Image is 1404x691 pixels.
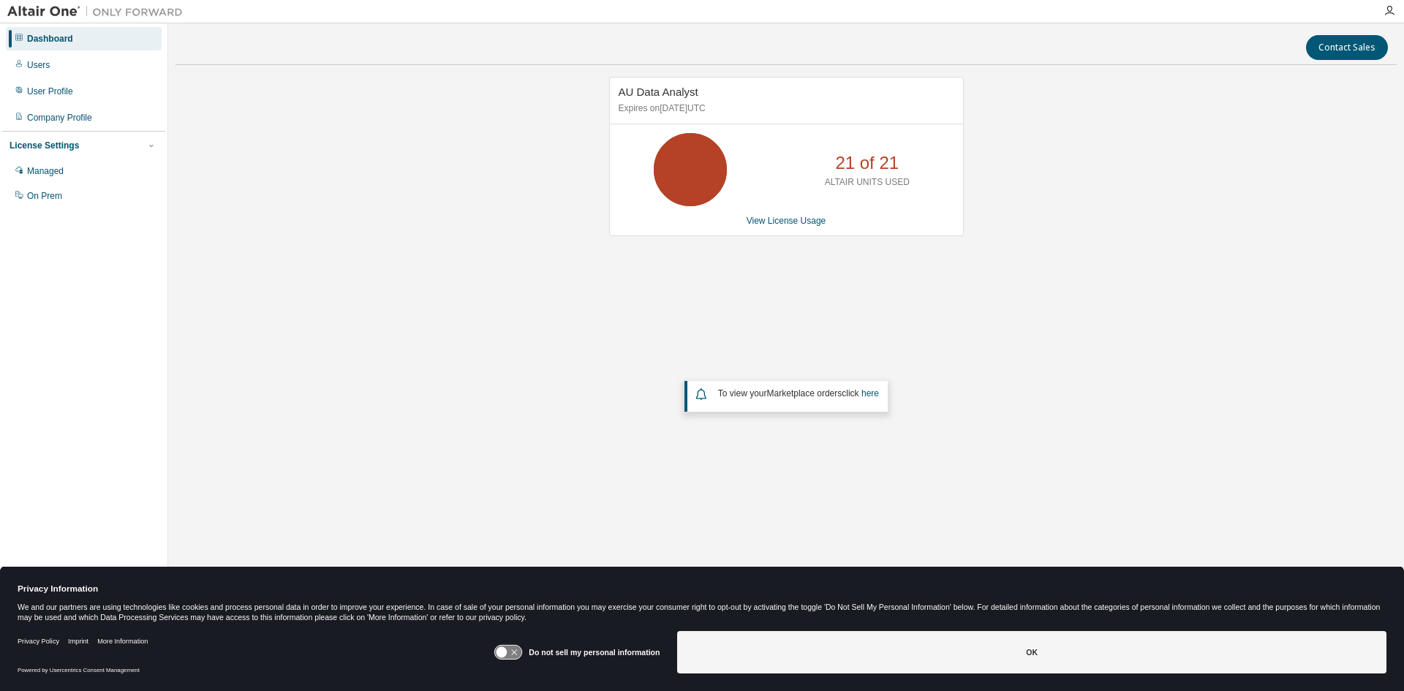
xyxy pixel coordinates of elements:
div: License Settings [10,140,79,151]
div: Company Profile [27,112,92,124]
p: ALTAIR UNITS USED [825,176,910,189]
div: User Profile [27,86,73,97]
div: Managed [27,165,64,177]
span: AU Data Analyst [619,86,698,98]
p: 21 of 21 [835,151,899,175]
p: Expires on [DATE] UTC [619,102,951,115]
div: On Prem [27,190,62,202]
div: Users [27,59,50,71]
div: Dashboard [27,33,73,45]
span: To view your click [718,388,879,399]
img: Altair One [7,4,190,19]
em: Marketplace orders [767,388,842,399]
a: View License Usage [747,216,826,226]
a: here [861,388,879,399]
button: Contact Sales [1306,35,1388,60]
